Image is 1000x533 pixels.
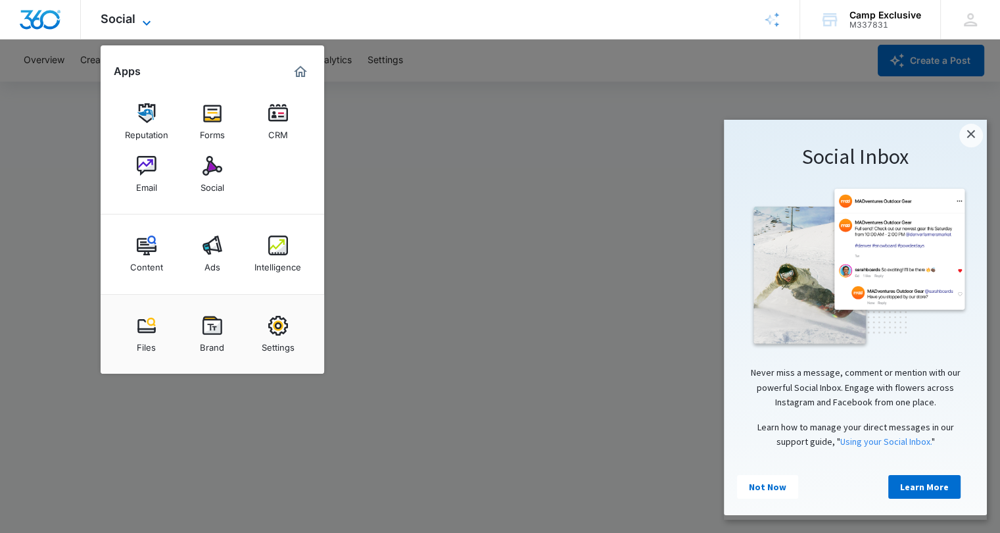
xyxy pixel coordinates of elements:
[122,229,172,279] a: Content
[136,176,157,193] div: Email
[125,123,168,140] div: Reputation
[200,123,225,140] div: Forms
[114,65,141,78] h2: Apps
[13,300,250,330] p: Learn how to manage your direct messages in our support guide, " "
[164,355,237,379] a: Learn More
[235,4,259,28] a: Close modal
[187,149,237,199] a: Social
[137,336,156,353] div: Files
[253,229,303,279] a: Intelligence
[253,309,303,359] a: Settings
[253,97,303,147] a: CRM
[849,20,921,30] div: account id
[204,255,220,272] div: Ads
[122,149,172,199] a: Email
[268,123,288,140] div: CRM
[187,229,237,279] a: Ads
[13,355,74,379] a: Not Now
[122,309,172,359] a: Files
[201,176,224,193] div: Social
[849,10,921,20] div: account name
[13,24,250,51] h1: Social Inbox
[187,97,237,147] a: Forms
[254,255,301,272] div: Intelligence
[122,97,172,147] a: Reputation
[290,61,311,82] a: Marketing 360® Dashboard
[116,316,208,328] a: Using your Social Inbox.
[13,245,250,290] p: Never miss a message, comment or mention with our powerful Social Inbox. Engage with flowers acro...
[187,309,237,359] a: Brand
[101,12,135,26] span: Social
[262,336,295,353] div: Settings
[130,255,163,272] div: Content
[200,336,224,353] div: Brand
